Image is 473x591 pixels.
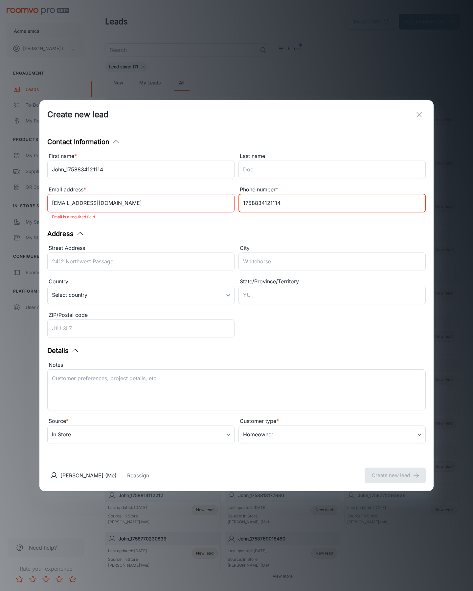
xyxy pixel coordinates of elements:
input: YU [238,286,426,304]
button: Details [47,346,79,356]
p: Email is a required field [52,213,230,221]
h1: Create new lead [47,109,108,120]
input: John [47,161,235,179]
div: Notes [47,361,426,369]
input: myname@example.com [47,194,235,212]
div: Phone number [238,186,426,194]
button: Contact Information [47,137,120,147]
button: exit [413,108,426,121]
div: Last name [238,152,426,161]
button: Address [47,229,84,239]
div: In Store [47,426,235,444]
div: Street Address [47,244,235,252]
input: Doe [238,161,426,179]
div: City [238,244,426,252]
input: Whitehorse [238,252,426,271]
div: Email address [47,186,235,194]
div: First name [47,152,235,161]
input: J1U 3L7 [47,319,235,338]
div: Customer type [238,417,426,426]
div: ZIP/Postal code [47,311,235,319]
input: +1 439-123-4567 [238,194,426,212]
div: Select country [47,286,235,304]
button: Reassign [127,471,149,479]
div: Source [47,417,235,426]
p: [PERSON_NAME] (Me) [60,471,117,479]
div: Homeowner [238,426,426,444]
div: Country [47,277,235,286]
input: 2412 Northwest Passage [47,252,235,271]
div: State/Province/Territory [238,277,426,286]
